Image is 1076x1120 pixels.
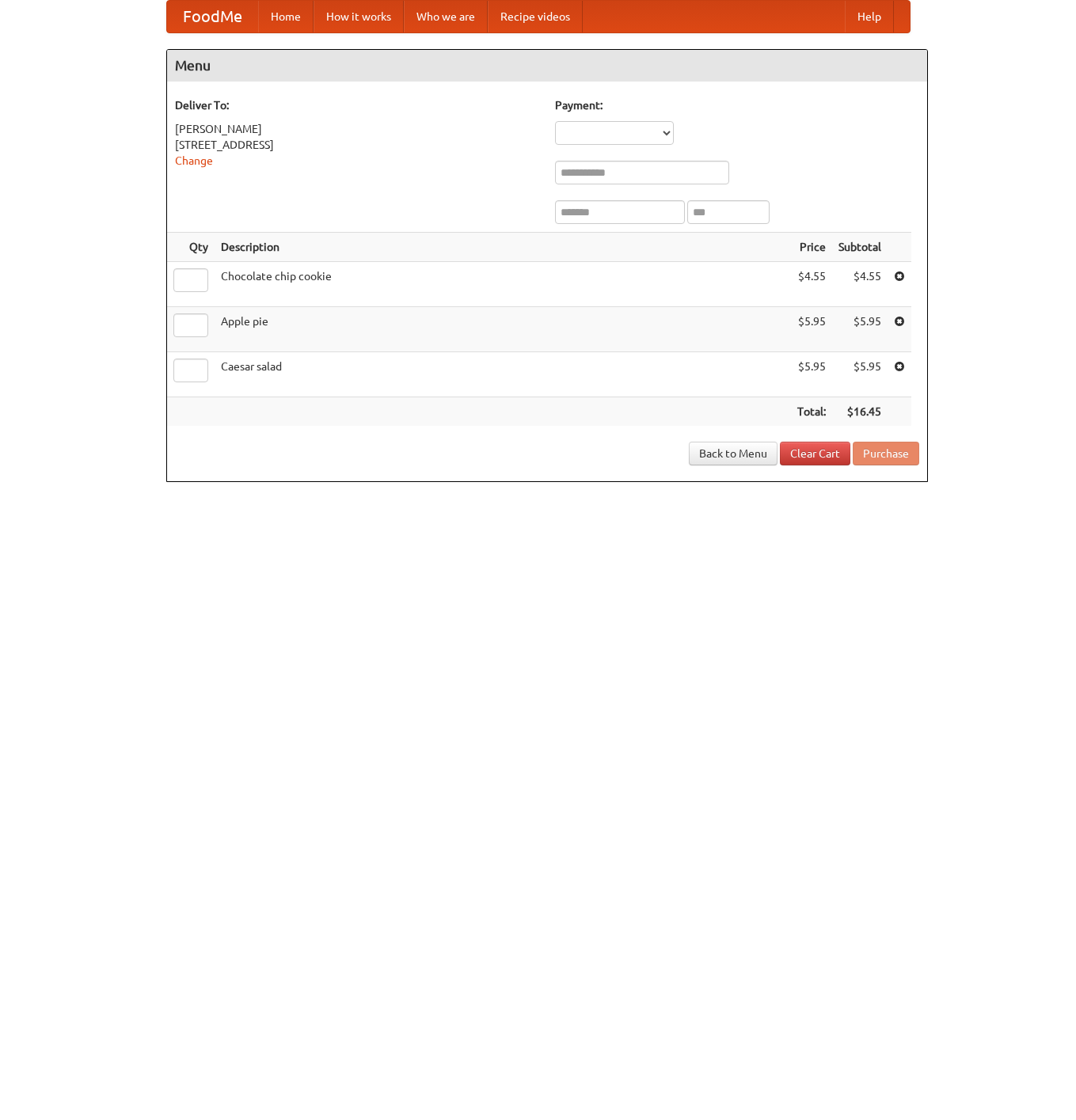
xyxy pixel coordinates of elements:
[175,137,539,153] div: [STREET_ADDRESS]
[175,121,539,137] div: [PERSON_NAME]
[780,442,850,465] a: Clear Cart
[314,1,404,32] a: How it works
[215,307,791,352] td: Apple pie
[215,262,791,307] td: Chocolate chip cookie
[791,233,832,262] th: Price
[167,50,927,82] h4: Menu
[791,397,832,427] th: Total:
[167,1,258,32] a: FoodMe
[215,233,791,262] th: Description
[832,233,888,262] th: Subtotal
[845,1,894,32] a: Help
[555,97,919,113] h5: Payment:
[404,1,488,32] a: Who we are
[832,352,888,397] td: $5.95
[175,154,213,167] a: Change
[689,442,778,465] a: Back to Menu
[832,307,888,352] td: $5.95
[791,352,832,397] td: $5.95
[488,1,583,32] a: Recipe videos
[258,1,314,32] a: Home
[791,307,832,352] td: $5.95
[832,397,888,427] th: $16.45
[215,352,791,397] td: Caesar salad
[832,262,888,307] td: $4.55
[791,262,832,307] td: $4.55
[167,233,215,262] th: Qty
[853,442,919,465] button: Purchase
[175,97,539,113] h5: Deliver To:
